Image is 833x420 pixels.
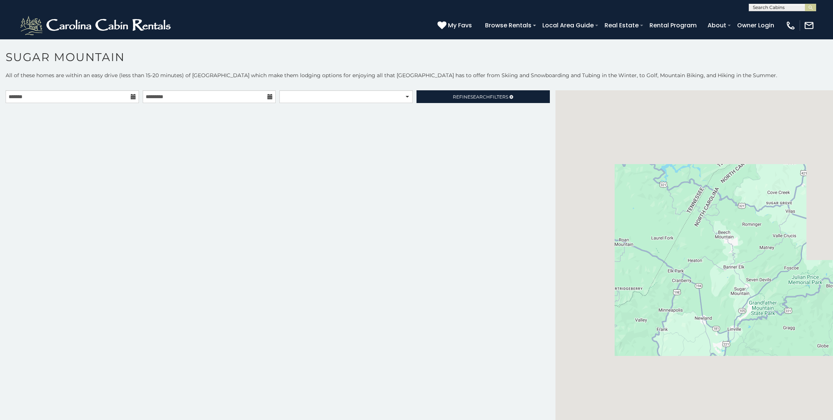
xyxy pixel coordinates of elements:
[416,90,550,103] a: RefineSearchFilters
[785,20,796,31] img: phone-regular-white.png
[448,21,472,30] span: My Favs
[733,19,778,32] a: Owner Login
[539,19,597,32] a: Local Area Guide
[804,20,814,31] img: mail-regular-white.png
[470,94,490,100] span: Search
[704,19,730,32] a: About
[646,19,700,32] a: Rental Program
[19,14,174,37] img: White-1-2.png
[437,21,474,30] a: My Favs
[601,19,642,32] a: Real Estate
[453,94,508,100] span: Refine Filters
[481,19,535,32] a: Browse Rentals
